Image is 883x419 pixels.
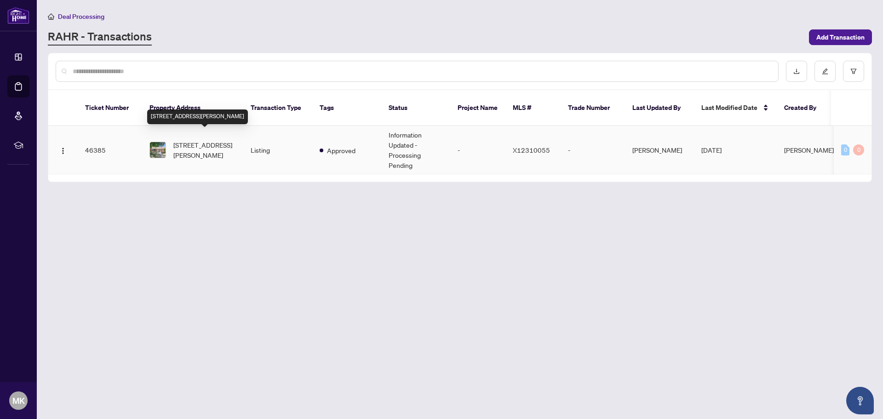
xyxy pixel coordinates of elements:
[853,144,864,155] div: 0
[243,126,312,174] td: Listing
[561,90,625,126] th: Trade Number
[850,68,857,75] span: filter
[78,126,142,174] td: 46385
[841,144,849,155] div: 0
[12,394,25,407] span: MK
[625,90,694,126] th: Last Updated By
[561,126,625,174] td: -
[48,29,152,46] a: RAHR - Transactions
[58,12,104,21] span: Deal Processing
[843,61,864,82] button: filter
[381,90,450,126] th: Status
[505,90,561,126] th: MLS #
[173,140,236,160] span: [STREET_ADDRESS][PERSON_NAME]
[793,68,800,75] span: download
[150,142,166,158] img: thumbnail-img
[78,90,142,126] th: Ticket Number
[701,103,757,113] span: Last Modified Date
[327,145,355,155] span: Approved
[56,143,70,157] button: Logo
[147,109,248,124] div: [STREET_ADDRESS][PERSON_NAME]
[846,387,874,414] button: Open asap
[381,126,450,174] td: Information Updated - Processing Pending
[625,126,694,174] td: [PERSON_NAME]
[7,7,29,24] img: logo
[450,90,505,126] th: Project Name
[48,13,54,20] span: home
[777,90,832,126] th: Created By
[312,90,381,126] th: Tags
[816,30,865,45] span: Add Transaction
[809,29,872,45] button: Add Transaction
[701,146,722,154] span: [DATE]
[694,90,777,126] th: Last Modified Date
[243,90,312,126] th: Transaction Type
[59,147,67,155] img: Logo
[513,146,550,154] span: X12310055
[450,126,505,174] td: -
[786,61,807,82] button: download
[814,61,836,82] button: edit
[142,90,243,126] th: Property Address
[784,146,834,154] span: [PERSON_NAME]
[822,68,828,75] span: edit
